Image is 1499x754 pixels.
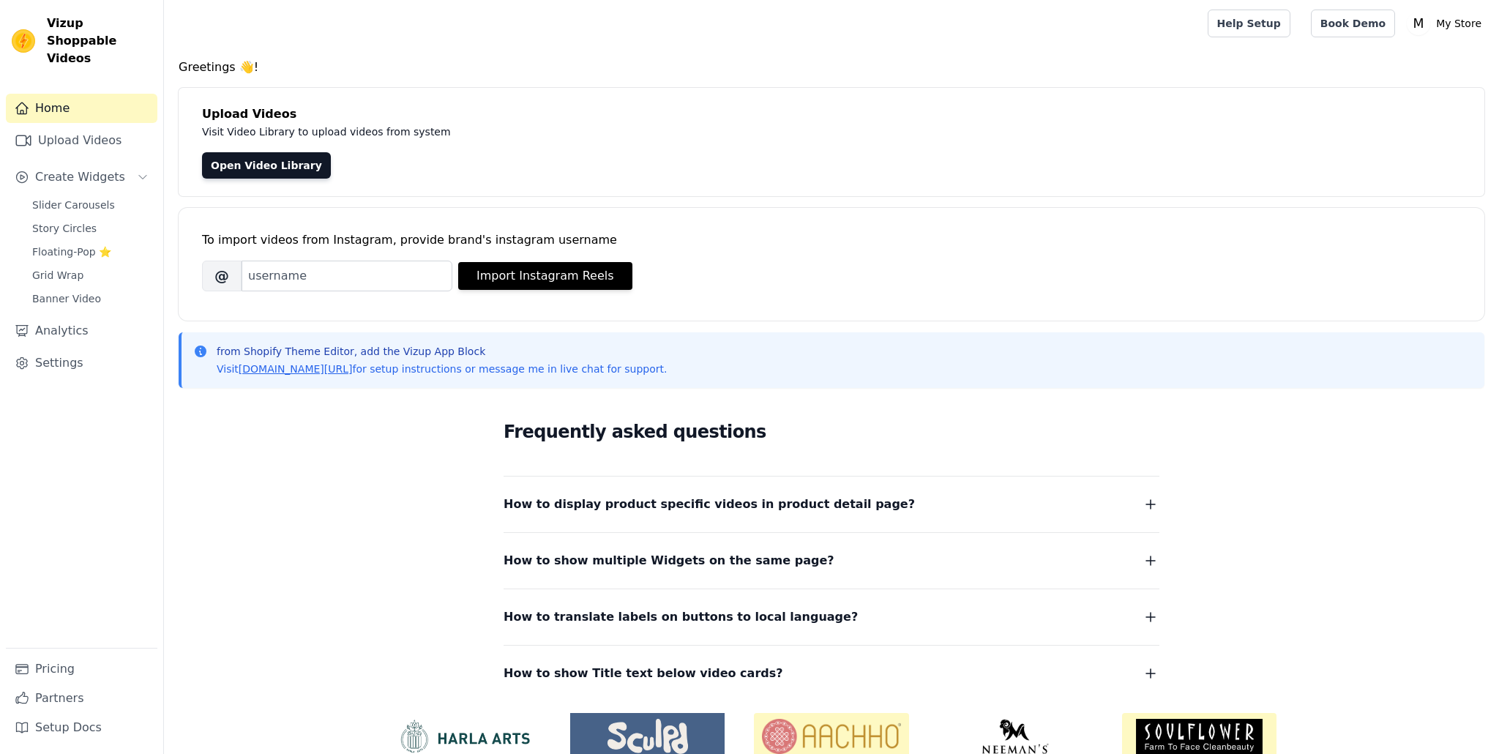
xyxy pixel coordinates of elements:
div: To import videos from Instagram, provide brand's instagram username [202,231,1461,249]
span: Grid Wrap [32,268,83,283]
img: Vizup [12,29,35,53]
button: How to translate labels on buttons to local language? [504,607,1159,627]
span: @ [202,261,242,291]
p: Visit for setup instructions or message me in live chat for support. [217,362,667,376]
a: Story Circles [23,218,157,239]
a: Banner Video [23,288,157,309]
span: Floating-Pop ⭐ [32,245,111,259]
span: How to display product specific videos in product detail page? [504,494,915,515]
a: Setup Docs [6,713,157,742]
span: Create Widgets [35,168,125,186]
a: Partners [6,684,157,713]
button: How to display product specific videos in product detail page? [504,494,1159,515]
span: Story Circles [32,221,97,236]
a: Help Setup [1208,10,1290,37]
span: How to translate labels on buttons to local language? [504,607,858,627]
span: How to show Title text below video cards? [504,663,783,684]
h4: Greetings 👋! [179,59,1484,76]
a: Home [6,94,157,123]
h2: Frequently asked questions [504,417,1159,447]
span: How to show multiple Widgets on the same page? [504,550,834,571]
p: Visit Video Library to upload videos from system [202,123,858,141]
button: M My Store [1407,10,1487,37]
a: Settings [6,348,157,378]
text: M [1413,16,1424,31]
img: Neeman's [938,719,1093,754]
button: How to show multiple Widgets on the same page? [504,550,1159,571]
a: Slider Carousels [23,195,157,215]
span: Slider Carousels [32,198,115,212]
a: Upload Videos [6,126,157,155]
a: Pricing [6,654,157,684]
button: How to show Title text below video cards? [504,663,1159,684]
a: Floating-Pop ⭐ [23,242,157,262]
button: Import Instagram Reels [458,262,632,290]
input: username [242,261,452,291]
span: Vizup Shoppable Videos [47,15,152,67]
a: Open Video Library [202,152,331,179]
h4: Upload Videos [202,105,1461,123]
a: [DOMAIN_NAME][URL] [239,363,353,375]
img: HarlaArts [386,719,541,754]
p: from Shopify Theme Editor, add the Vizup App Block [217,344,667,359]
a: Grid Wrap [23,265,157,285]
a: Book Demo [1311,10,1395,37]
img: Sculpd US [570,719,725,754]
button: Create Widgets [6,163,157,192]
p: My Store [1430,10,1487,37]
span: Banner Video [32,291,101,306]
a: Analytics [6,316,157,346]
